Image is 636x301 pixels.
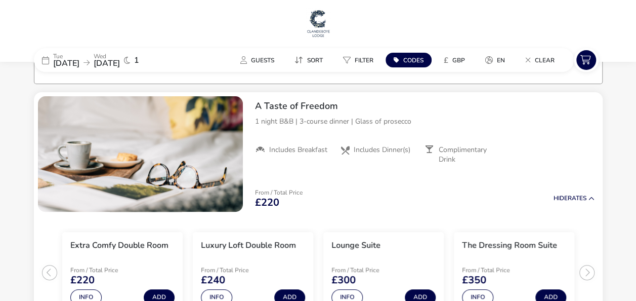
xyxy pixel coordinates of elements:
button: £GBP [436,53,473,67]
span: [DATE] [53,58,79,69]
span: £220 [70,275,95,285]
p: 1 night B&B | 3-course dinner | Glass of prosecco [255,116,595,127]
span: Filter [355,56,373,64]
naf-pibe-menu-bar-item: £GBP [436,53,477,67]
div: Tue[DATE]Wed[DATE]1 [34,48,186,72]
p: Wed [94,53,120,59]
naf-pibe-menu-bar-item: en [477,53,517,67]
naf-pibe-menu-bar-item: Codes [386,53,436,67]
button: Filter [335,53,381,67]
h3: The Dressing Room Suite [462,240,557,251]
span: Guests [251,56,274,64]
button: HideRates [554,195,595,202]
span: Sort [307,56,323,64]
i: £ [444,55,448,65]
span: £350 [462,275,486,285]
naf-pibe-menu-bar-item: Clear [517,53,567,67]
span: Hide [554,194,568,202]
button: Guests [232,53,282,67]
p: From / Total Price [70,267,142,273]
button: Codes [386,53,432,67]
h3: Lounge Suite [331,240,380,251]
div: A Taste of Freedom1 night B&B | 3-course dinner | Glass of proseccoIncludes BreakfastIncludes Din... [247,92,603,172]
span: 1 [134,56,139,64]
span: [DATE] [94,58,120,69]
span: Codes [403,56,423,64]
swiper-slide: 1 / 1 [38,96,243,212]
button: Sort [286,53,331,67]
span: Clear [535,56,555,64]
button: en [477,53,513,67]
span: Complimentary Drink [439,145,501,164]
span: £240 [201,275,225,285]
h3: Luxury Loft Double Room [201,240,296,251]
span: £220 [255,198,279,208]
p: From / Total Price [462,267,534,273]
p: From / Total Price [255,190,303,196]
naf-pibe-menu-bar-item: Filter [335,53,386,67]
h2: A Taste of Freedom [255,100,595,112]
img: Main Website [306,8,331,39]
naf-pibe-menu-bar-item: Sort [286,53,335,67]
span: GBP [452,56,465,64]
p: Tue [53,53,79,59]
span: £300 [331,275,356,285]
naf-pibe-menu-bar-item: Guests [232,53,286,67]
span: en [497,56,505,64]
p: From / Total Price [201,267,273,273]
button: Clear [517,53,563,67]
span: Includes Dinner(s) [354,145,410,155]
h3: Extra Comfy Double Room [70,240,168,251]
span: Includes Breakfast [269,145,327,155]
p: From / Total Price [331,267,403,273]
